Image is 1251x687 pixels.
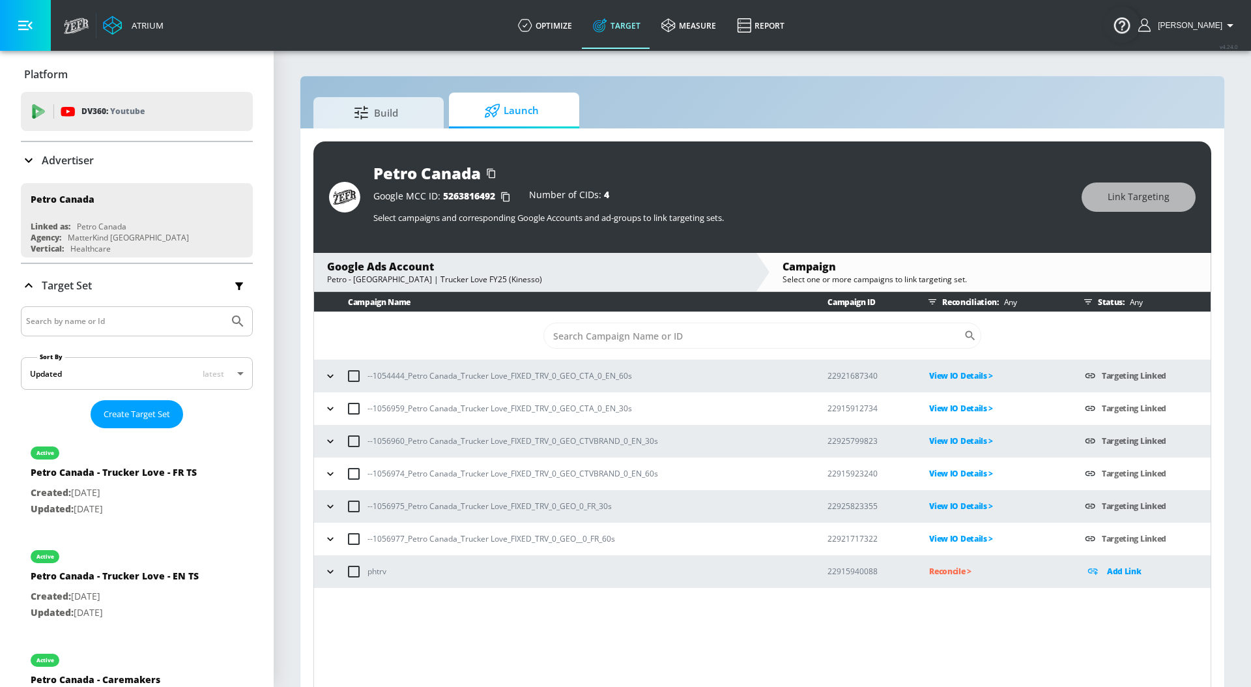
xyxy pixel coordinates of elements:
div: Search CID Name or Number [543,323,981,349]
div: Reconciliation: [923,292,1064,312]
div: Petro Canada - Trucker Love - EN TS [31,570,199,589]
p: Select campaigns and corresponding Google Accounts and ad-groups to link targeting sets. [373,212,1069,224]
a: Targeting Linked [1102,468,1166,479]
span: Updated: [31,606,74,619]
th: Campaign ID [807,292,908,312]
input: Search Campaign Name or ID [543,323,964,349]
p: DV360: [81,104,145,119]
button: Open Resource Center [1104,7,1140,43]
div: Petro CanadaLinked as:Petro CanadaAgency:MatterKind [GEOGRAPHIC_DATA]Vertical:Healthcare [21,183,253,257]
th: Campaign Name [314,292,807,312]
span: v 4.24.0 [1220,43,1238,50]
p: [DATE] [31,485,197,501]
div: Atrium [126,20,164,31]
p: --1056974_Petro Canada_Trucker Love_FIXED_TRV_0_GEO_CTVBRAND_0_EN_60s [367,467,658,480]
div: activePetro Canada - Trucker Love - EN TSCreated:[DATE]Updated:[DATE] [21,537,253,630]
div: Healthcare [70,243,111,254]
a: Atrium [103,16,164,35]
p: Target Set [42,278,92,293]
div: Reconcile > [929,564,1064,579]
label: Sort By [37,353,65,361]
div: DV360: Youtube [21,92,253,131]
a: Target [582,2,651,49]
a: optimize [508,2,582,49]
div: Number of CIDs: [529,190,609,203]
input: Search by name or Id [26,313,223,330]
a: Targeting Linked [1102,533,1166,544]
div: activePetro Canada - Trucker Love - FR TSCreated:[DATE]Updated:[DATE] [21,433,253,527]
p: --1056959_Petro Canada_Trucker Love_FIXED_TRV_0_GEO_CTA_0_EN_30s [367,402,632,415]
button: [PERSON_NAME] [1138,18,1238,33]
a: Targeting Linked [1102,501,1166,512]
p: View IO Details > [929,433,1064,448]
p: phtrv [367,564,386,578]
a: Targeting Linked [1102,403,1166,414]
p: 22915923240 [827,467,908,480]
p: View IO Details > [929,531,1064,546]
span: Updated: [31,503,74,515]
a: Targeting Linked [1102,370,1166,381]
p: Any [999,295,1017,309]
div: Select one or more campaigns to link targeting set. [783,274,1198,285]
a: measure [651,2,726,49]
div: Add Link [1085,564,1211,579]
p: View IO Details > [929,401,1064,416]
div: Google MCC ID: [373,190,516,203]
p: [DATE] [31,605,199,621]
p: --1054444_Petro Canada_Trucker Love_FIXED_TRV_0_GEO_CTA_0_EN_60s [367,369,632,383]
p: View IO Details > [929,368,1064,383]
div: Updated [30,368,62,379]
p: 22915940088 [827,564,908,578]
p: Youtube [110,104,145,118]
p: View IO Details > [929,499,1064,514]
div: Vertical: [31,243,64,254]
span: login as: carolyn.xue@zefr.com [1153,21,1222,30]
div: Target Set [21,264,253,307]
div: Petro Canada [31,193,94,205]
div: View IO Details > [929,466,1064,481]
div: Advertiser [21,142,253,179]
p: --1056975_Petro Canada_Trucker Love_FIXED_TRV_0_GEO_0_FR_30s [367,499,612,513]
div: Google Ads AccountPetro - [GEOGRAPHIC_DATA] | Trucker Love FY25 (Kinesso) [314,253,755,291]
div: Campaign [783,259,1198,274]
a: Targeting Linked [1102,435,1166,446]
span: Build [326,97,425,128]
p: Add Link [1107,564,1142,579]
p: [DATE] [31,501,197,518]
span: Create Target Set [104,407,170,422]
div: Linked as: [31,221,70,232]
span: Launch [462,95,561,126]
p: Advertiser [42,153,94,168]
div: MatterKind [GEOGRAPHIC_DATA] [68,232,189,243]
p: 22921687340 [827,369,908,383]
div: active [36,450,54,456]
div: active [36,657,54,664]
p: Any [1125,295,1143,309]
div: Petro Canada [77,221,126,232]
span: Created: [31,590,71,602]
p: Platform [24,67,68,81]
p: --1056977_Petro Canada_Trucker Love_FIXED_TRV_0_GEO__0_FR_60s [367,532,615,546]
button: Create Target Set [91,400,183,428]
span: 5263816492 [443,190,495,202]
a: Report [726,2,795,49]
p: [DATE] [31,589,199,605]
div: active [36,553,54,560]
div: Agency: [31,232,61,243]
p: 22921717322 [827,532,908,546]
p: 22925799823 [827,434,908,448]
span: 4 [604,188,609,201]
div: Petro Canada [373,162,481,184]
div: Status: [1078,292,1211,312]
div: Petro Canada - Trucker Love - FR TS [31,466,197,485]
div: Google Ads Account [327,259,742,274]
p: 22925823355 [827,499,908,513]
span: latest [203,368,224,379]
